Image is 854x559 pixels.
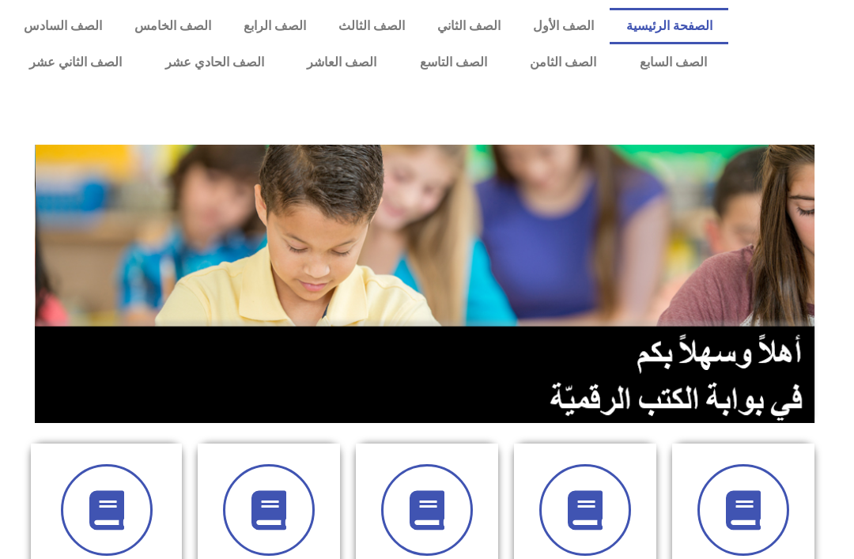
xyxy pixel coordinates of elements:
[323,8,421,44] a: الصف الثالث
[421,8,516,44] a: الصف الثاني
[228,8,323,44] a: الصف الرابع
[610,8,728,44] a: الصفحة الرئيسية
[618,44,728,81] a: الصف السابع
[516,8,610,44] a: الصف الأول
[143,44,285,81] a: الصف الحادي عشر
[8,44,144,81] a: الصف الثاني عشر
[285,44,399,81] a: الصف العاشر
[119,8,228,44] a: الصف الخامس
[508,44,618,81] a: الصف الثامن
[398,44,508,81] a: الصف التاسع
[8,8,119,44] a: الصف السادس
